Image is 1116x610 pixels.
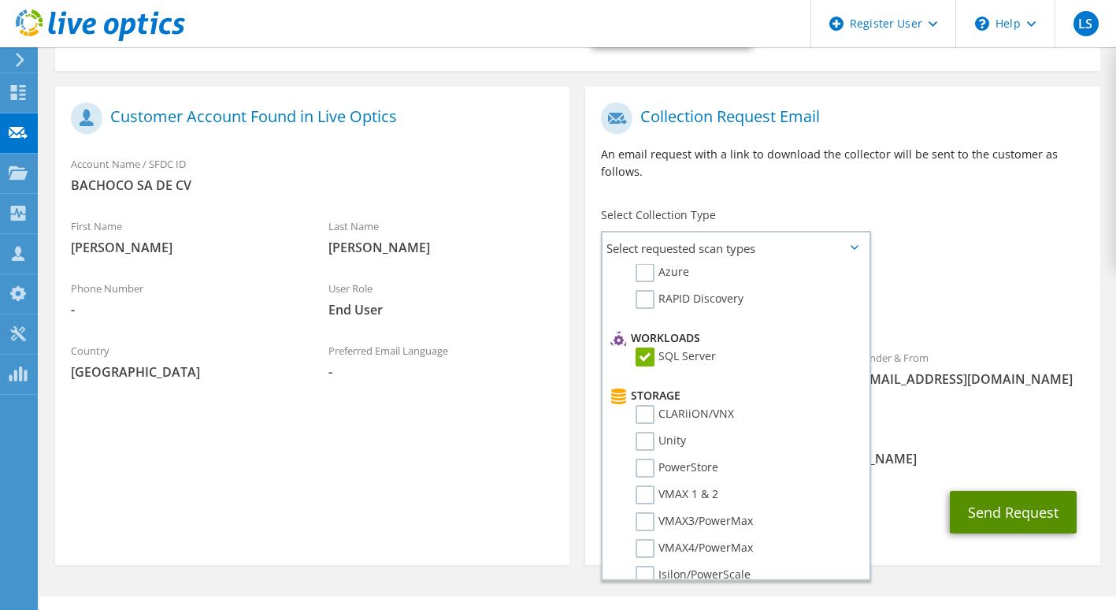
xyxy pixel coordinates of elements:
label: VMAX 1 & 2 [636,485,718,504]
div: Phone Number [55,272,313,326]
span: - [328,363,554,381]
svg: \n [975,17,989,31]
label: Select Collection Type [601,207,716,223]
div: Requested Collections [585,270,1099,333]
div: Country [55,334,313,389]
span: BACHOCO SA DE CV [71,177,554,194]
button: Send Request [950,491,1077,534]
label: Azure [636,263,689,282]
span: End User [328,301,554,318]
label: Isilon/PowerScale [636,566,751,585]
div: Account Name / SFDC ID [55,147,569,202]
li: Workloads [606,329,861,348]
span: Select requested scan types [602,232,869,264]
label: Unity [636,432,686,451]
h1: Collection Request Email [601,102,1076,134]
span: [GEOGRAPHIC_DATA] [71,363,297,381]
div: First Name [55,210,313,264]
div: Preferred Email Language [313,334,570,389]
span: [EMAIL_ADDRESS][DOMAIN_NAME] [858,370,1084,388]
label: PowerStore [636,459,718,478]
label: SQL Server [636,348,716,366]
div: CC & Reply To [585,421,1099,475]
span: - [71,301,297,318]
li: Storage [606,386,861,405]
label: CLARiiON/VNX [636,405,734,424]
span: [PERSON_NAME] [71,239,297,256]
span: [PERSON_NAME] [328,239,554,256]
label: RAPID Discovery [636,290,743,309]
div: To [585,341,843,413]
h1: Customer Account Found in Live Optics [71,102,546,134]
p: An email request with a link to download the collector will be sent to the customer as follows. [601,146,1084,180]
label: VMAX3/PowerMax [636,512,753,531]
div: Last Name [313,210,570,264]
div: User Role [313,272,570,326]
div: Sender & From [843,341,1100,396]
span: LS [1073,11,1099,36]
label: VMAX4/PowerMax [636,539,753,558]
